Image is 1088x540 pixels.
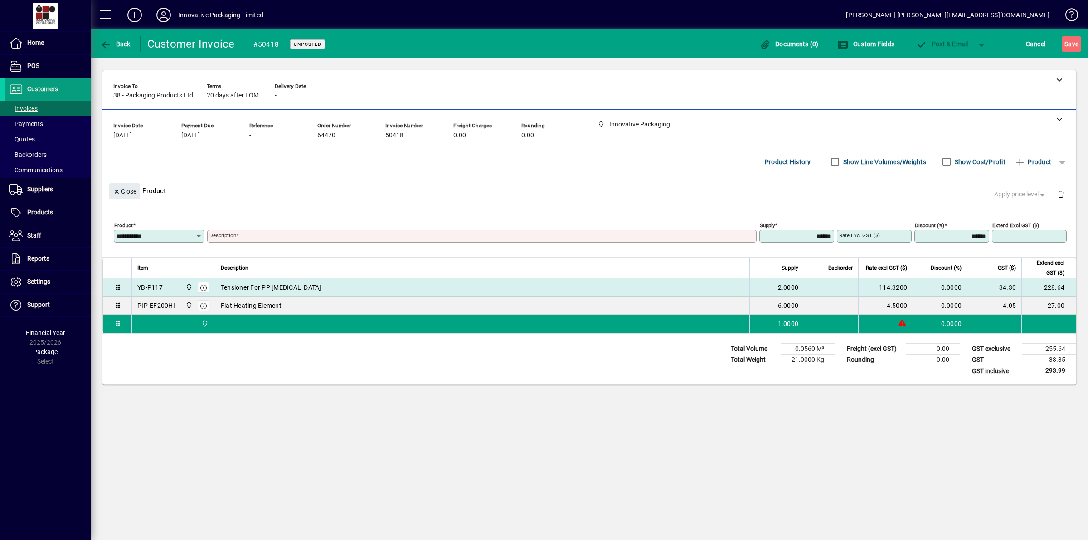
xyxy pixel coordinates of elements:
a: Quotes [5,131,91,147]
span: 38 - Packaging Products Ltd [113,92,193,99]
span: ost & Email [916,40,968,48]
span: Communications [9,166,63,174]
span: GST ($) [998,263,1016,273]
app-page-header-button: Close [107,187,142,195]
span: Flat Heating Element [221,301,282,310]
app-page-header-button: Delete [1050,190,1072,198]
span: Extend excl GST ($) [1027,258,1064,278]
button: Delete [1050,183,1072,205]
span: Reports [27,255,49,262]
td: 0.0000 [913,297,967,315]
span: Home [27,39,44,46]
a: Payments [5,116,91,131]
span: Supply [782,263,798,273]
span: 6.0000 [778,301,799,310]
span: [DATE] [181,132,200,139]
mat-label: Product [114,222,133,229]
button: Apply price level [991,186,1050,203]
span: Innovative Packaging [183,301,194,311]
td: 0.0000 [913,278,967,297]
a: Products [5,201,91,224]
span: 0.00 [521,132,534,139]
span: Innovative Packaging [183,282,194,292]
a: Home [5,32,91,54]
a: Suppliers [5,178,91,201]
span: ave [1064,37,1078,51]
a: Invoices [5,101,91,116]
div: #50418 [253,37,279,52]
mat-label: Description [209,232,236,238]
span: Apply price level [994,190,1047,199]
td: Total Volume [726,344,781,355]
label: Show Cost/Profit [953,157,1005,166]
span: Quotes [9,136,35,143]
button: Add [120,7,149,23]
span: Discount (%) [931,263,962,273]
a: Knowledge Base [1059,2,1077,31]
span: Backorder [828,263,853,273]
label: Show Line Volumes/Weights [841,157,926,166]
span: Cancel [1026,37,1046,51]
span: Payments [9,120,43,127]
button: Documents (0) [758,36,821,52]
a: POS [5,55,91,78]
span: Item [137,263,148,273]
span: Support [27,301,50,308]
button: Back [98,36,133,52]
span: Product History [765,155,811,169]
span: Suppliers [27,185,53,193]
span: Rate excl GST ($) [866,263,907,273]
span: POS [27,62,39,69]
span: 20 days after EOM [207,92,259,99]
app-page-header-button: Back [91,36,141,52]
div: 4.5000 [864,301,907,310]
td: 255.64 [1022,344,1076,355]
mat-label: Extend excl GST ($) [992,222,1039,229]
td: 293.99 [1022,365,1076,377]
td: 0.0000 [913,315,967,333]
td: 21.0000 Kg [781,355,835,365]
span: [DATE] [113,132,132,139]
span: 2.0000 [778,283,799,292]
button: Save [1062,36,1081,52]
span: Invoices [9,105,38,112]
td: 228.64 [1021,278,1076,297]
span: Innovative Packaging [199,319,209,329]
span: Close [113,184,136,199]
span: 64470 [317,132,335,139]
td: GST inclusive [967,365,1022,377]
div: Innovative Packaging Limited [178,8,263,22]
div: Customer Invoice [147,37,235,51]
a: Settings [5,271,91,293]
td: 27.00 [1021,297,1076,315]
span: Package [33,348,58,355]
span: Back [100,40,131,48]
mat-label: Discount (%) [915,222,944,229]
span: 0.00 [453,132,466,139]
td: GST exclusive [967,344,1022,355]
a: Support [5,294,91,316]
span: Products [27,209,53,216]
span: Backorders [9,151,47,158]
button: Close [109,183,140,199]
span: 50418 [385,132,403,139]
div: Product [102,174,1076,207]
div: 114.3200 [864,283,907,292]
td: 0.0560 M³ [781,344,835,355]
span: Documents (0) [760,40,819,48]
a: Staff [5,224,91,247]
div: PIP-EF200HI [137,301,175,310]
span: Customers [27,85,58,92]
div: YB-P117 [137,283,163,292]
span: Staff [27,232,41,239]
td: 38.35 [1022,355,1076,365]
div: [PERSON_NAME] [PERSON_NAME][EMAIL_ADDRESS][DOMAIN_NAME] [846,8,1049,22]
button: Custom Fields [835,36,897,52]
button: Product History [761,154,815,170]
span: - [249,132,251,139]
span: Settings [27,278,50,285]
td: Rounding [842,355,906,365]
mat-label: Supply [760,222,775,229]
span: Unposted [294,41,321,47]
a: Reports [5,248,91,270]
